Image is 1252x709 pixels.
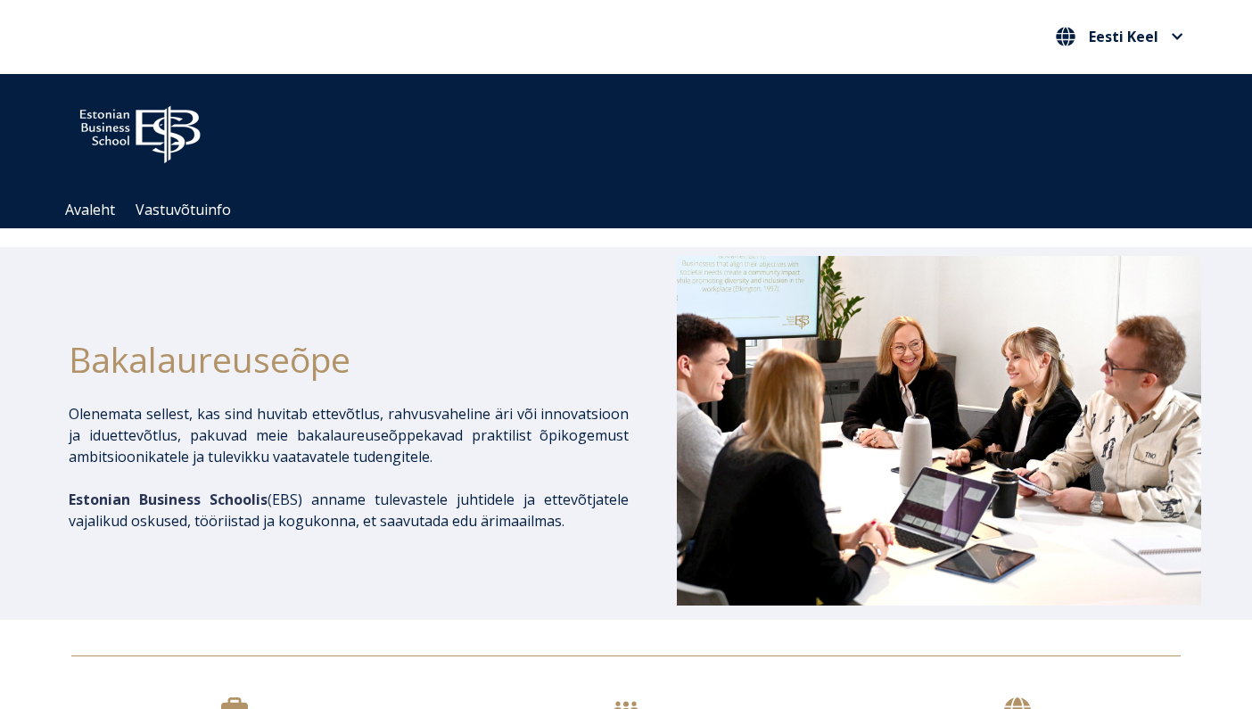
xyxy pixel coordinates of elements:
[55,192,1215,228] div: Navigation Menu
[1089,29,1158,44] span: Eesti Keel
[677,256,1201,606] img: Bakalaureusetudengid
[65,200,115,219] a: Avaleht
[69,403,629,467] p: Olenemata sellest, kas sind huvitab ettevõtlus, rahvusvaheline äri või innovatsioon ja iduettevõt...
[64,92,216,169] img: ebs_logo2016_white
[69,490,272,509] span: (
[136,200,231,219] a: Vastuvõtuinfo
[1051,22,1188,51] button: Eesti Keel
[69,490,268,509] span: Estonian Business Schoolis
[69,333,629,385] h1: Bakalaureuseõpe
[1051,22,1188,52] nav: Vali oma keel
[69,489,629,532] p: EBS) anname tulevastele juhtidele ja ettevõtjatele vajalikud oskused, tööriistad ja kogukonna, et...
